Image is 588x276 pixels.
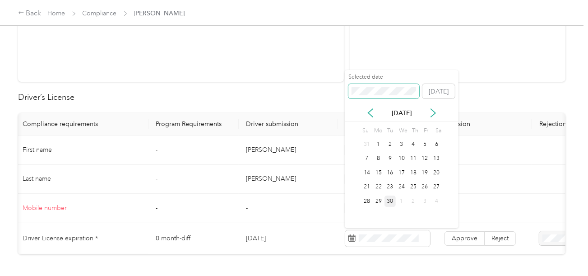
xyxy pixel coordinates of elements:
[15,194,148,223] td: Mobile number
[396,153,407,164] div: 10
[148,223,239,254] td: 0 month-diff
[384,182,396,193] div: 23
[411,125,419,137] div: Th
[18,8,42,19] div: Back
[397,125,407,137] div: We
[15,165,148,194] td: Last name
[407,139,419,150] div: 4
[361,196,373,207] div: 28
[373,139,384,150] div: 1
[419,153,431,164] div: 12
[134,9,185,18] span: [PERSON_NAME]
[361,125,370,137] div: Su
[83,9,117,17] a: Compliance
[15,136,148,165] td: First name
[537,225,588,276] iframe: Everlance-gr Chat Button Frame
[348,73,420,81] label: Selected date
[48,9,65,17] a: Home
[361,182,373,193] div: 21
[373,182,384,193] div: 22
[23,175,51,182] span: Last name
[373,125,383,137] div: Mo
[431,153,442,164] div: 13
[361,167,373,178] div: 14
[239,136,338,165] td: [PERSON_NAME]
[422,84,455,98] button: [DATE]
[396,139,407,150] div: 3
[15,113,148,136] th: Compliance requirements
[23,204,67,212] span: Mobile number
[239,194,338,223] td: -
[239,223,338,254] td: [DATE]
[384,196,396,207] div: 30
[431,167,442,178] div: 20
[396,167,407,178] div: 17
[419,196,431,207] div: 3
[452,234,477,242] span: Approve
[15,223,148,254] td: Driver License expiration *
[383,108,421,118] p: [DATE]
[491,234,509,242] span: Reject
[407,153,419,164] div: 11
[148,194,239,223] td: -
[431,139,442,150] div: 6
[373,196,384,207] div: 29
[361,153,373,164] div: 7
[384,153,396,164] div: 9
[23,146,52,154] span: First name
[148,113,239,136] th: Program Requirements
[373,153,384,164] div: 8
[239,165,338,194] td: [PERSON_NAME]
[148,165,239,194] td: -
[407,196,419,207] div: 2
[422,125,431,137] div: Fr
[373,167,384,178] div: 15
[361,139,373,150] div: 31
[419,139,431,150] div: 5
[396,182,407,193] div: 24
[148,136,239,165] td: -
[407,167,419,178] div: 18
[338,113,437,136] th: Reviewer input
[437,113,532,136] th: Decision
[18,91,565,103] h2: Driver’s License
[431,196,442,207] div: 4
[384,167,396,178] div: 16
[239,113,338,136] th: Driver submission
[434,125,442,137] div: Sa
[419,182,431,193] div: 26
[385,125,394,137] div: Tu
[396,196,407,207] div: 1
[431,182,442,193] div: 27
[384,139,396,150] div: 2
[407,182,419,193] div: 25
[23,234,98,242] span: Driver License expiration *
[419,167,431,178] div: 19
